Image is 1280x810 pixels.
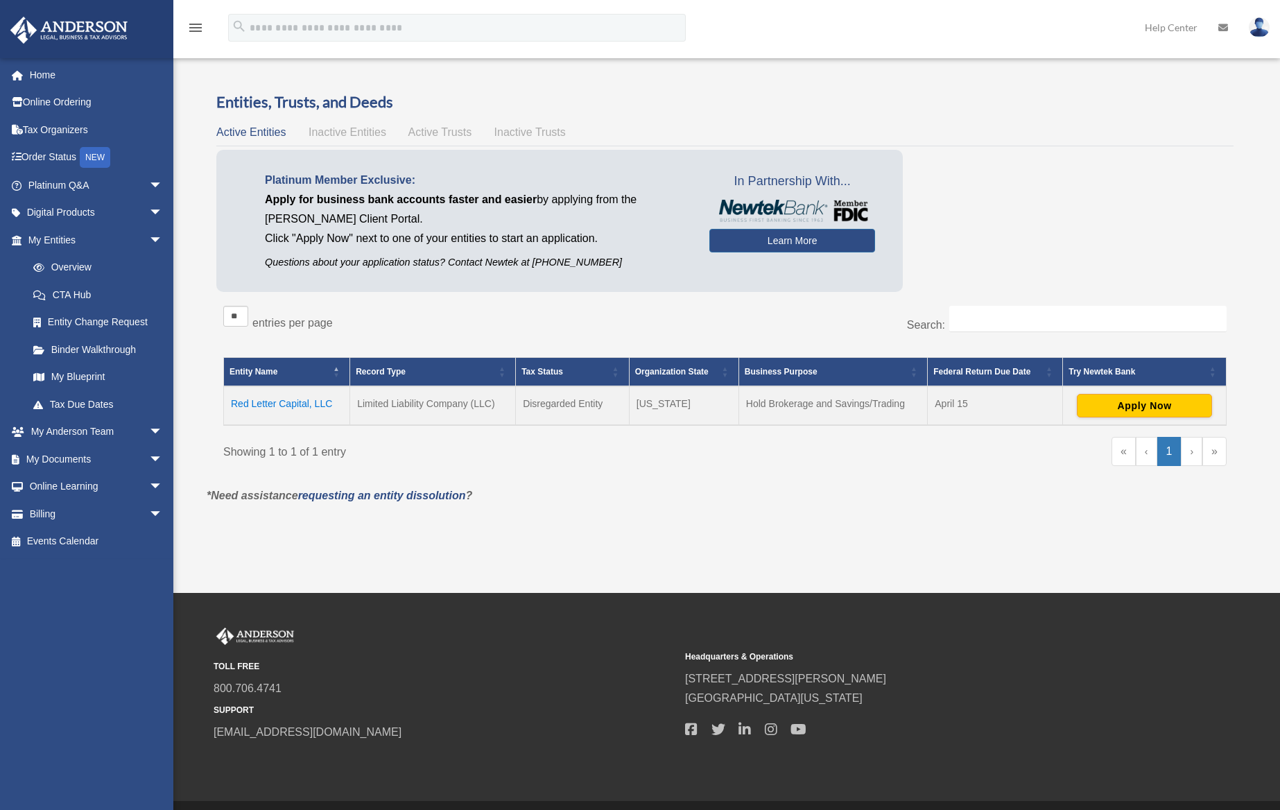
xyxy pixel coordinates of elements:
th: Entity Name: Activate to invert sorting [224,357,350,386]
td: Red Letter Capital, LLC [224,386,350,425]
a: Home [10,61,184,89]
a: First [1112,437,1136,466]
th: Business Purpose: Activate to sort [738,357,927,386]
a: Entity Change Request [19,309,177,336]
a: requesting an entity dissolution [298,490,466,501]
span: arrow_drop_down [149,226,177,255]
a: CTA Hub [19,281,177,309]
a: Overview [19,254,170,282]
span: Inactive Trusts [494,126,566,138]
a: Tax Due Dates [19,390,177,418]
p: Platinum Member Exclusive: [265,171,689,190]
h3: Entities, Trusts, and Deeds [216,92,1234,113]
th: Tax Status: Activate to sort [516,357,630,386]
small: Headquarters & Operations [685,650,1147,664]
label: entries per page [252,317,333,329]
img: Anderson Advisors Platinum Portal [6,17,132,44]
span: Active Entities [216,126,286,138]
label: Search: [907,319,945,331]
p: Click "Apply Now" next to one of your entities to start an application. [265,229,689,248]
a: My Anderson Teamarrow_drop_down [10,418,184,446]
a: [EMAIL_ADDRESS][DOMAIN_NAME] [214,726,401,738]
img: Anderson Advisors Platinum Portal [214,628,297,646]
span: Active Trusts [408,126,472,138]
span: Entity Name [230,367,277,377]
a: Online Ordering [10,89,184,117]
span: Record Type [356,367,406,377]
a: Platinum Q&Aarrow_drop_down [10,171,184,199]
a: Events Calendar [10,528,184,555]
span: Apply for business bank accounts faster and easier [265,193,537,205]
a: menu [187,24,204,36]
a: Last [1202,437,1227,466]
img: User Pic [1249,17,1270,37]
a: [GEOGRAPHIC_DATA][US_STATE] [685,692,863,704]
small: SUPPORT [214,703,675,718]
td: Hold Brokerage and Savings/Trading [738,386,927,425]
a: My Entitiesarrow_drop_down [10,226,177,254]
td: April 15 [928,386,1063,425]
a: [STREET_ADDRESS][PERSON_NAME] [685,673,886,684]
div: NEW [80,147,110,168]
p: by applying from the [PERSON_NAME] Client Portal. [265,190,689,229]
small: TOLL FREE [214,660,675,674]
span: Business Purpose [745,367,818,377]
span: In Partnership With... [709,171,875,193]
span: arrow_drop_down [149,445,177,474]
span: arrow_drop_down [149,171,177,200]
th: Organization State: Activate to sort [629,357,738,386]
a: Next [1181,437,1202,466]
th: Federal Return Due Date: Activate to sort [928,357,1063,386]
span: arrow_drop_down [149,418,177,447]
div: Try Newtek Bank [1069,363,1205,380]
span: Federal Return Due Date [933,367,1030,377]
a: Learn More [709,229,875,252]
td: Limited Liability Company (LLC) [350,386,516,425]
i: search [232,19,247,34]
span: Organization State [635,367,709,377]
i: menu [187,19,204,36]
a: Order StatusNEW [10,144,184,172]
span: arrow_drop_down [149,199,177,227]
em: *Need assistance ? [207,490,472,501]
th: Try Newtek Bank : Activate to sort [1063,357,1227,386]
span: arrow_drop_down [149,500,177,528]
span: arrow_drop_down [149,473,177,501]
img: NewtekBankLogoSM.png [716,200,868,222]
td: [US_STATE] [629,386,738,425]
button: Apply Now [1077,394,1212,417]
span: Tax Status [521,367,563,377]
a: Previous [1136,437,1157,466]
a: Online Learningarrow_drop_down [10,473,184,501]
a: Billingarrow_drop_down [10,500,184,528]
th: Record Type: Activate to sort [350,357,516,386]
a: Tax Organizers [10,116,184,144]
td: Disregarded Entity [516,386,630,425]
a: Digital Productsarrow_drop_down [10,199,184,227]
a: My Blueprint [19,363,177,391]
p: Questions about your application status? Contact Newtek at [PHONE_NUMBER] [265,254,689,271]
div: Showing 1 to 1 of 1 entry [223,437,715,462]
a: Binder Walkthrough [19,336,177,363]
span: Inactive Entities [309,126,386,138]
a: 800.706.4741 [214,682,282,694]
a: 1 [1157,437,1182,466]
a: My Documentsarrow_drop_down [10,445,184,473]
